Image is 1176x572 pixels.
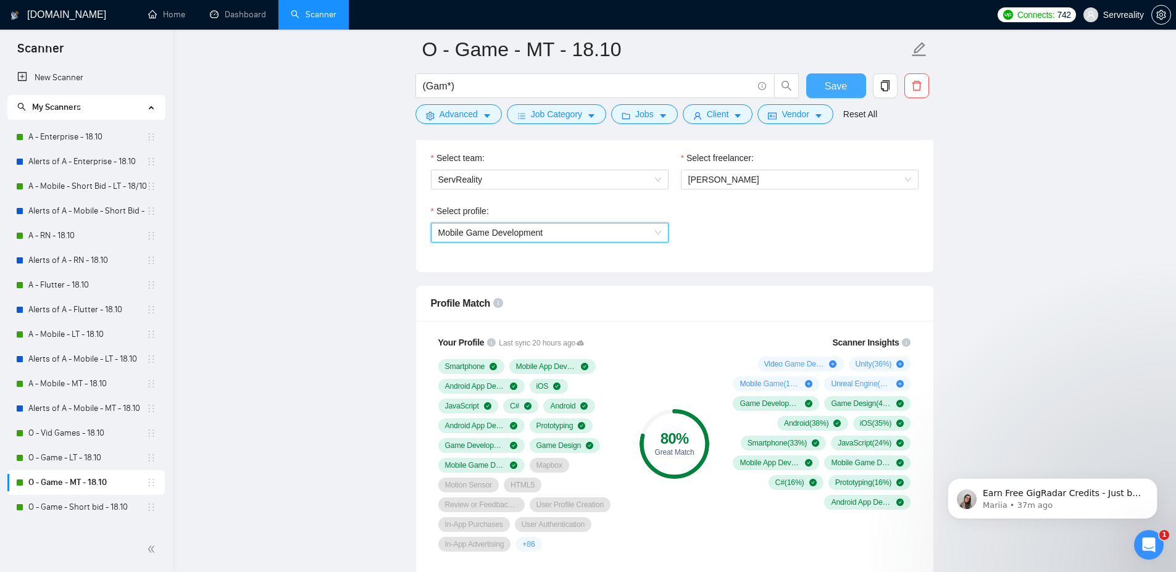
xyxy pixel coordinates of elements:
li: Alerts of A - Mobile - Short Bid - LT - 18/10 [7,199,165,223]
iframe: Intercom notifications message [929,452,1176,539]
a: Alerts of A - Mobile - LT - 18.10 [28,347,146,371]
span: User Authentication [522,520,585,529]
span: 742 [1057,8,1070,22]
li: Alerts of A - Mobile - MT - 18.10 [7,396,165,421]
li: O - Game - MT - 18.10 [7,470,165,495]
span: holder [146,404,156,413]
span: Your Profile [438,338,485,347]
button: copy [873,73,898,98]
input: Search Freelance Jobs... [423,78,753,94]
span: In-App Purchases [445,520,503,529]
span: JavaScript ( 24 %) [838,438,891,448]
li: A - Flutter - 18.10 [7,273,165,297]
span: caret-down [814,111,823,120]
span: plus-circle [896,360,904,368]
span: check-circle [896,479,904,486]
input: Scanner name... [422,34,909,65]
span: check-circle [580,402,588,410]
span: info-circle [758,82,766,90]
span: double-left [147,543,159,555]
span: Advanced [440,107,478,121]
span: Mobile Game Development ( 20 %) [831,458,891,468]
span: check-circle [896,499,904,506]
span: Game Design [536,441,582,450]
span: [PERSON_NAME] [688,175,759,184]
li: O - Game - 12am-midday - 18.10 [7,520,165,544]
span: Profile Match [431,298,491,309]
span: check-circle [896,459,904,466]
span: info-circle [493,298,503,308]
span: Mobile App Development ( 24 %) [740,458,800,468]
a: A - Enterprise - 18.10 [28,125,146,149]
a: Alerts of A - Flutter - 18.10 [28,297,146,322]
a: O - Game - LT - 18.10 [28,446,146,470]
span: Job Category [531,107,582,121]
span: holder [146,330,156,339]
span: plus-circle [829,360,836,368]
span: check-circle [524,402,532,410]
span: Scanner [7,39,73,65]
a: O - Game - 12am-midday - 18.10 [28,520,146,544]
img: logo [10,6,19,25]
button: Save [806,73,866,98]
span: plus-circle [896,380,904,388]
span: Motion Sensor [445,480,492,490]
li: A - RN - 18.10 [7,223,165,248]
span: check-circle [896,400,904,407]
li: A - Mobile - MT - 18.10 [7,371,165,396]
span: check-circle [896,439,904,447]
span: holder [146,206,156,216]
span: Vendor [782,107,809,121]
span: Prototyping ( 16 %) [835,478,891,487]
a: setting [1151,10,1171,20]
a: A - Flutter - 18.10 [28,273,146,297]
span: Mobile Game Development [438,228,543,238]
li: O - Game - Short bid - 18.10 [7,495,165,520]
span: Jobs [635,107,654,121]
span: setting [1152,10,1170,20]
span: check-circle [553,383,561,390]
span: holder [146,181,156,191]
button: folderJobscaret-down [611,104,678,124]
span: In-App Advertising [445,539,504,549]
span: caret-down [483,111,491,120]
span: Mapbox [536,460,562,470]
li: A - Mobile - Short Bid - LT - 18/10 [7,174,165,199]
label: Select team: [431,151,485,165]
span: user [693,111,702,120]
span: iOS ( 35 %) [860,418,892,428]
span: Android [550,401,575,411]
span: caret-down [659,111,667,120]
span: check-circle [510,442,517,449]
span: check-circle [490,363,497,370]
button: delete [904,73,929,98]
span: Prototyping [536,421,573,431]
li: New Scanner [7,65,165,90]
span: Game Development [445,441,506,450]
span: holder [146,157,156,167]
span: + 86 [522,539,535,549]
span: check-circle [484,402,491,410]
span: C# ( 16 %) [775,478,804,487]
span: check-circle [510,462,517,469]
li: O - Game - LT - 18.10 [7,446,165,470]
li: A - Mobile - LT - 18.10 [7,322,165,347]
span: caret-down [587,111,596,120]
a: A - Mobile - MT - 18.10 [28,371,146,396]
span: folder [622,111,630,120]
span: Select profile: [436,204,489,218]
span: idcard [768,111,777,120]
span: check-circle [896,420,904,427]
span: Smartphone ( 33 %) [748,438,807,448]
span: search [17,102,26,111]
a: A - Mobile - Short Bid - LT - 18/10 [28,174,146,199]
span: Android App Development [445,381,506,391]
span: holder [146,354,156,364]
span: copy [874,80,897,91]
button: barsJob Categorycaret-down [507,104,606,124]
span: holder [146,280,156,290]
span: check-circle [805,459,812,466]
span: User Profile Creation [536,500,604,510]
label: Select freelancer: [681,151,754,165]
